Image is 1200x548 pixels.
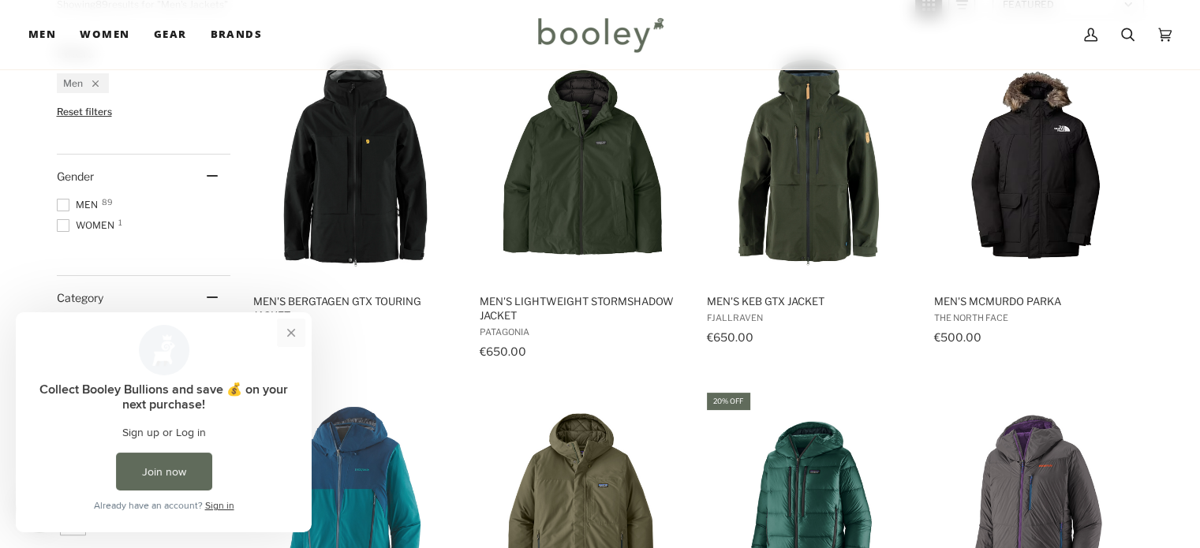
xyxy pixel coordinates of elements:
[57,291,103,304] span: Category
[16,312,312,532] iframe: Loyalty program pop-up with offers and actions
[57,198,103,212] span: Men
[102,198,113,206] span: 89
[480,345,526,358] span: €650.00
[253,326,458,337] span: Fjallraven
[253,294,458,322] span: Men's Bergtagen GTX Touring Jacket
[80,27,129,43] span: Women
[83,77,99,89] div: Remove filter: Men
[933,312,1138,323] span: The North Face
[480,294,684,322] span: Men's Lightweight Stormshadow Jacket
[251,59,460,268] img: Fjallraven Men's Bergtagen GTX Touring Jacket Black - Booley Galway
[477,46,686,363] a: Men's Lightweight Stormshadow Jacket
[707,393,750,409] div: 20% off
[477,59,686,268] img: Patagonia Men's Lightweight Stormshadow Jacket Old Growth Green - Booley Galway
[63,77,83,89] span: Men
[705,59,914,268] img: Fjallraven Men's Keb GTX Jacket Deep Forest - Booley Galway
[57,106,112,117] span: Reset filters
[933,294,1138,308] span: Men's McMurdo Parka
[154,27,187,43] span: Gear
[480,326,684,337] span: Patagonia
[28,27,56,43] span: Men
[210,27,262,43] span: Brands
[251,46,460,363] a: Men's Bergtagen GTX Touring Jacket
[707,330,753,344] span: €650.00
[57,106,230,117] li: Reset filters
[57,170,94,183] span: Gender
[707,294,911,308] span: Men's Keb GTX Jacket
[705,46,914,363] a: Men's Keb GTX Jacket
[707,312,911,323] span: Fjallraven
[933,330,981,344] span: €500.00
[931,46,1140,363] a: Men's McMurdo Parka
[531,12,669,58] img: Booley
[118,218,122,226] span: 1
[57,218,119,233] span: Women
[931,59,1140,268] img: The North Face Men's McMurdo Parka TNF Black / TNF Black - Booley Galway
